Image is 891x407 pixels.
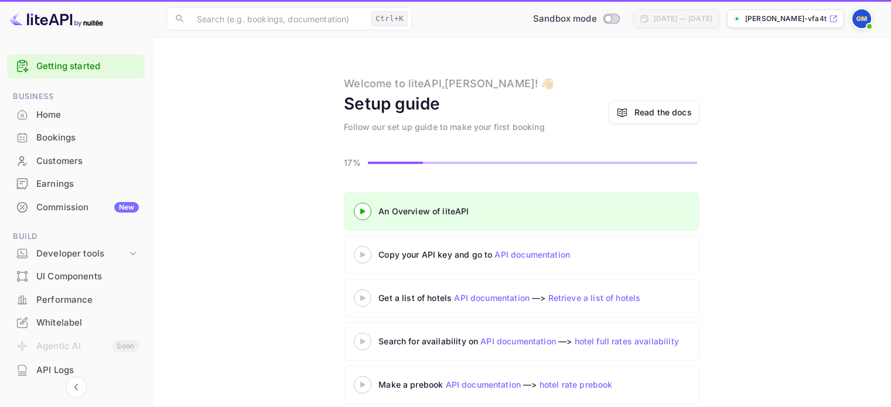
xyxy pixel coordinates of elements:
img: LiteAPI logo [9,9,103,28]
div: Follow our set up guide to make your first booking [344,121,545,133]
a: API documentation [454,293,530,303]
div: Copy your API key and go to [378,248,671,261]
a: API documentation [480,336,556,346]
div: Get a list of hotels —> [378,292,671,304]
a: Whitelabel [7,312,145,333]
div: Customers [36,155,139,168]
div: Make a prebook —> [378,378,671,391]
span: Build [7,230,145,243]
div: Developer tools [7,244,145,264]
div: [DATE] — [DATE] [654,13,712,24]
a: Read the docs [609,101,699,124]
div: Performance [7,289,145,312]
a: API documentation [446,379,521,389]
a: hotel rate prebook [540,379,613,389]
p: [PERSON_NAME]-vfa4t.... [745,13,827,24]
div: Commission [36,201,139,214]
input: Search (e.g. bookings, documentation) [190,7,367,30]
div: Earnings [36,177,139,191]
div: Home [7,104,145,126]
span: Sandbox mode [533,12,597,26]
div: Welcome to liteAPI, [PERSON_NAME] ! 👋🏻 [344,76,554,91]
a: Read the docs [634,106,692,118]
div: Whitelabel [7,312,145,334]
div: UI Components [36,270,139,283]
button: Collapse navigation [66,377,87,398]
a: Customers [7,150,145,172]
a: Getting started [36,60,139,73]
a: API Logs [7,359,145,381]
a: UI Components [7,265,145,287]
div: API Logs [7,359,145,382]
a: Home [7,104,145,125]
div: CommissionNew [7,196,145,219]
div: Whitelabel [36,316,139,330]
p: 17% [344,156,364,169]
div: Earnings [7,173,145,196]
img: Guido Minchella [852,9,871,28]
div: Switch to Production mode [528,12,624,26]
div: An Overview of liteAPI [378,205,671,217]
a: Performance [7,289,145,310]
div: Setup guide [344,91,440,116]
a: Bookings [7,126,145,148]
div: Customers [7,150,145,173]
div: API Logs [36,364,139,377]
div: Bookings [36,131,139,145]
div: Performance [36,293,139,307]
div: New [114,202,139,213]
a: Retrieve a list of hotels [548,293,641,303]
div: Bookings [7,126,145,149]
a: API documentation [494,249,570,259]
div: UI Components [7,265,145,288]
a: hotel full rates availability [575,336,679,346]
div: Search for availability on —> [378,335,788,347]
div: Getting started [7,54,145,78]
div: Home [36,108,139,122]
div: Ctrl+K [371,11,408,26]
a: CommissionNew [7,196,145,218]
a: Earnings [7,173,145,194]
span: Business [7,90,145,103]
div: Developer tools [36,247,127,261]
